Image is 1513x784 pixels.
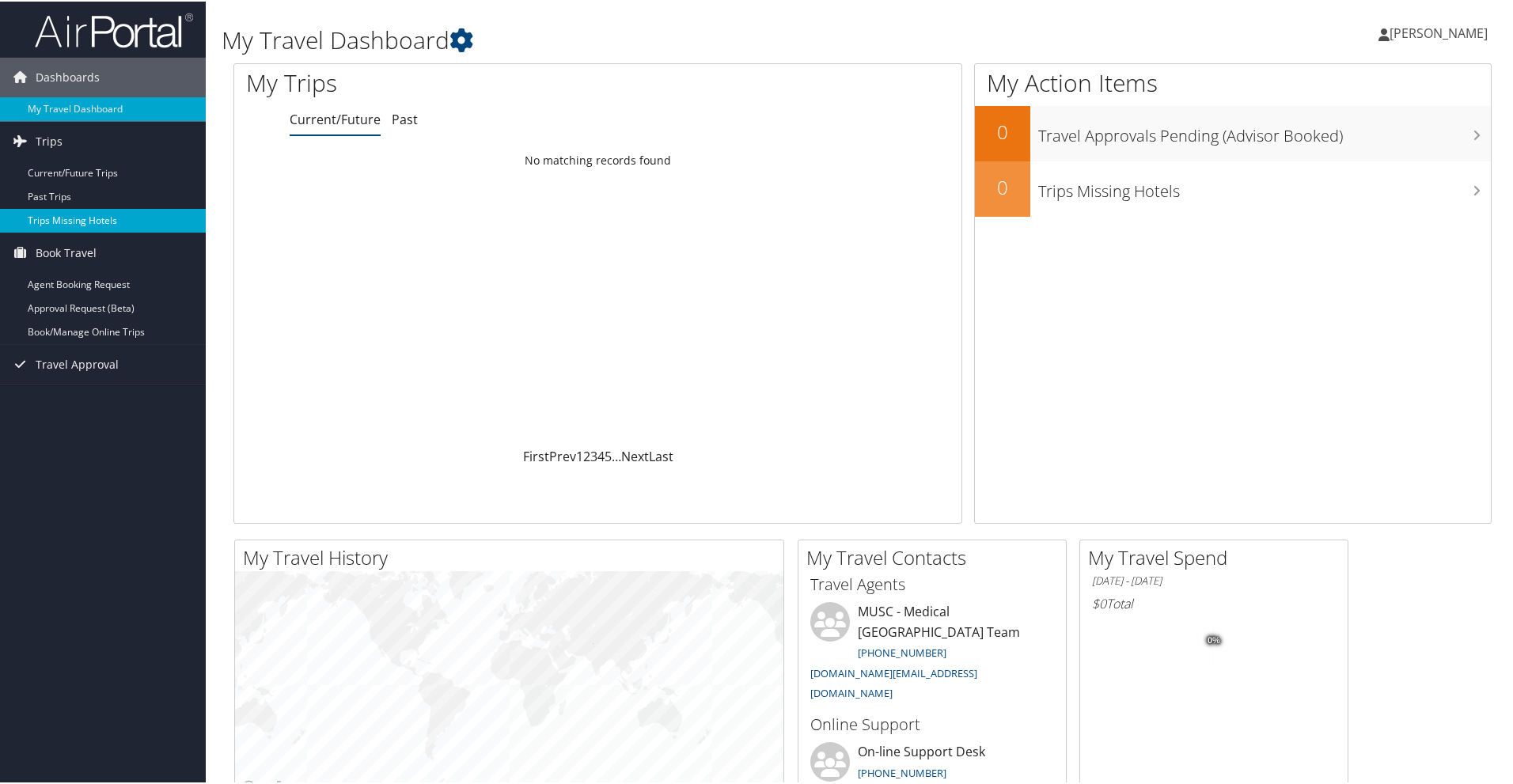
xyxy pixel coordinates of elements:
h1: My Action Items [975,65,1491,98]
h2: 0 [975,117,1030,144]
h3: Travel Approvals Pending (Advisor Booked) [1038,116,1491,146]
h6: Total [1092,593,1336,611]
a: [DOMAIN_NAME][EMAIL_ADDRESS][DOMAIN_NAME] [810,665,977,699]
a: 0Trips Missing Hotels [975,160,1491,215]
a: Past [392,109,418,127]
h2: My Travel Spend [1088,543,1348,570]
a: [PHONE_NUMBER] [858,764,946,778]
h6: [DATE] - [DATE] [1092,572,1336,587]
span: Dashboards [36,56,100,96]
h2: 0 [975,172,1030,199]
a: 2 [583,446,590,464]
li: MUSC - Medical [GEOGRAPHIC_DATA] Team [802,600,1062,706]
a: Current/Future [290,109,381,127]
img: airportal-logo.png [35,10,193,47]
a: [PERSON_NAME] [1378,8,1504,55]
a: 5 [605,446,612,464]
h1: My Travel Dashboard [222,22,1076,55]
span: Travel Approval [36,343,119,383]
h2: My Travel Contacts [806,543,1066,570]
tspan: 0% [1208,634,1220,644]
h1: My Trips [246,65,647,98]
a: 3 [590,446,597,464]
h3: Travel Agents [810,572,1054,594]
span: Book Travel [36,232,97,271]
a: Next [621,446,649,464]
td: No matching records found [234,145,961,173]
a: 1 [576,446,583,464]
h3: Online Support [810,712,1054,734]
a: Prev [549,446,576,464]
a: 0Travel Approvals Pending (Advisor Booked) [975,104,1491,160]
a: Last [649,446,673,464]
span: … [612,446,621,464]
h3: Trips Missing Hotels [1038,171,1491,201]
a: First [523,446,549,464]
span: Trips [36,120,63,160]
span: [PERSON_NAME] [1390,23,1488,40]
a: [PHONE_NUMBER] [858,644,946,658]
h2: My Travel History [243,543,783,570]
span: $0 [1092,593,1106,611]
a: 4 [597,446,605,464]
